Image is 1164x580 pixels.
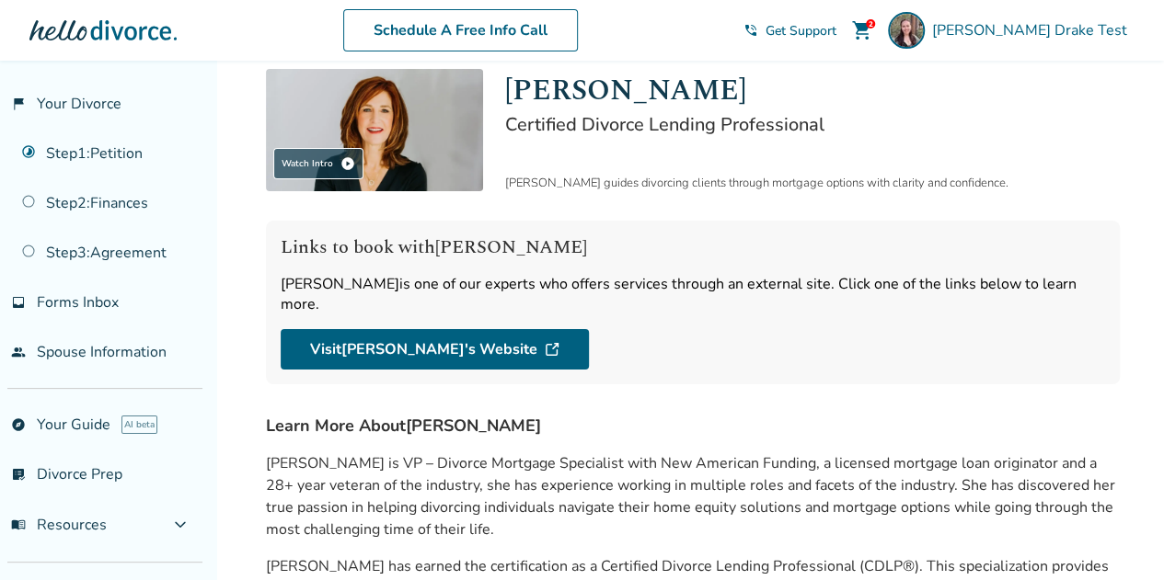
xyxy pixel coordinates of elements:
span: inbox [11,295,26,310]
iframe: Chat Widget [1072,492,1164,580]
span: expand_more [169,514,191,536]
span: [PERSON_NAME] Drake Test [932,20,1135,40]
img: Tami Wollensak [266,69,483,191]
span: Forms Inbox [37,292,119,313]
h4: Learn More About [PERSON_NAME] [266,414,1120,438]
span: play_circle [340,156,355,171]
a: Schedule A Free Info Call [343,9,578,51]
img: Hannah Drake [888,12,925,49]
div: [PERSON_NAME] guides divorcing clients through mortgage options with clarity and confidence. [505,175,1120,191]
span: shopping_cart [851,19,873,41]
span: menu_book [11,517,26,532]
div: [PERSON_NAME] is one of our experts who offers services through an external site. Click one of th... [281,274,1105,314]
span: list_alt_check [11,467,26,482]
h4: Links to book with [PERSON_NAME] [281,235,1105,259]
a: phone_in_talkGet Support [743,22,836,40]
span: Get Support [766,22,836,40]
h1: [PERSON_NAME] [505,69,1120,112]
span: explore [11,417,26,432]
h2: Certified Divorce Lending Professional [505,112,1120,137]
div: 2 [866,19,875,28]
span: Resources [11,515,107,535]
span: AI beta [121,415,157,434]
a: Visit[PERSON_NAME]'s Website [281,329,589,370]
span: people [11,345,26,359]
span: phone_in_talk [743,23,758,38]
p: [PERSON_NAME] is VP – Divorce Mortgage Specialist with New American Funding, a licensed mortgage ... [266,452,1120,540]
div: Watch Intro [273,148,363,179]
span: flag_2 [11,97,26,111]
